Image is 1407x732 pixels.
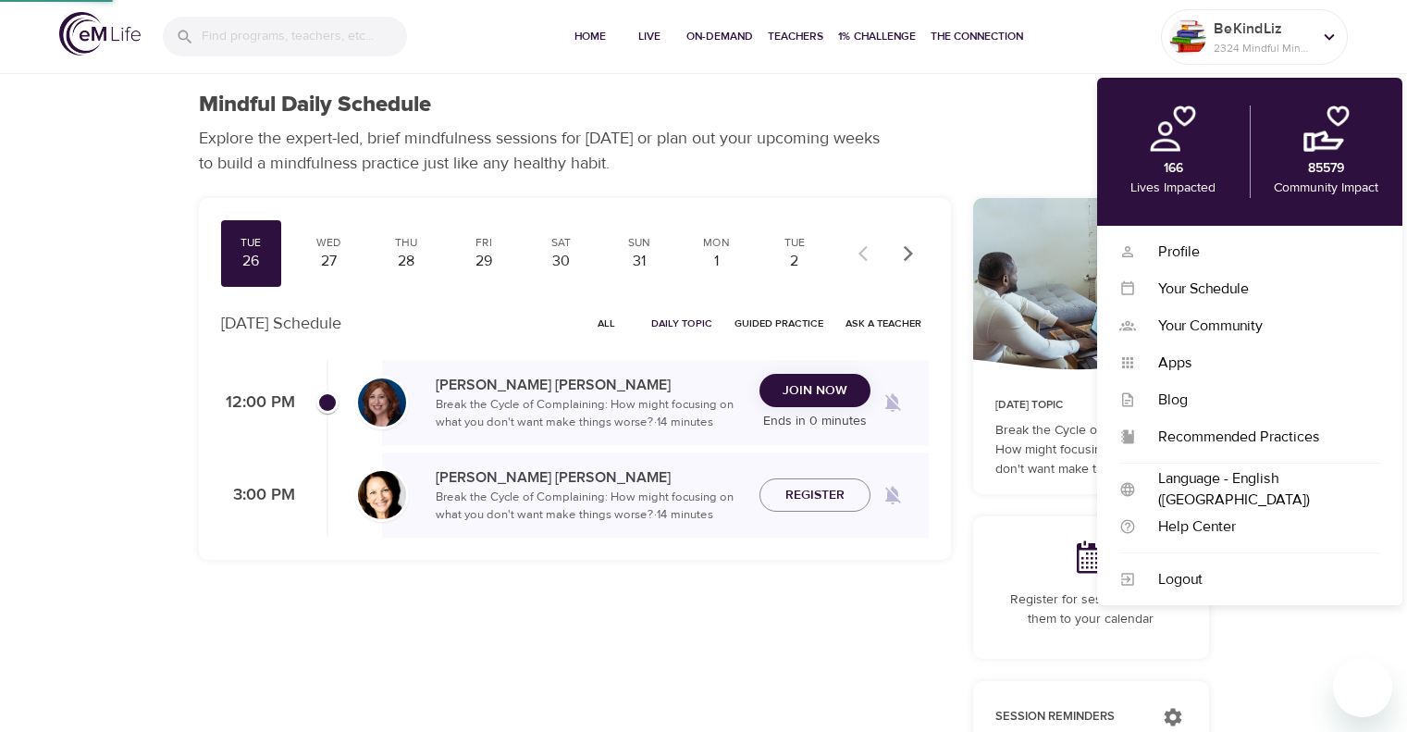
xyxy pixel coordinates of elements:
[59,12,141,56] img: logo
[436,466,745,489] p: [PERSON_NAME] [PERSON_NAME]
[305,235,352,251] div: Wed
[870,380,915,425] span: Remind me when a class goes live every Tuesday at 12:00 PM
[383,251,429,272] div: 28
[995,421,1187,479] p: Break the Cycle of Complaining: How might focusing on what you don't want make things worse?
[1214,18,1312,40] p: BeKindLiz
[995,397,1187,414] p: [DATE] Topic
[771,251,818,272] div: 2
[221,483,295,508] p: 3:00 PM
[644,309,720,338] button: Daily Topic
[221,311,341,336] p: [DATE] Schedule
[1274,179,1378,198] p: Community Impact
[577,309,636,338] button: All
[727,309,831,338] button: Guided Practice
[759,412,870,431] p: Ends in 0 minutes
[436,396,745,432] p: Break the Cycle of Complaining: How might focusing on what you don't want make things worse? · 14...
[931,27,1023,46] span: The Connection
[694,251,740,272] div: 1
[694,235,740,251] div: Mon
[383,235,429,251] div: Thu
[616,235,662,251] div: Sun
[1303,105,1350,152] img: community.png
[1164,159,1183,179] p: 166
[461,235,507,251] div: Fri
[538,251,585,272] div: 30
[436,489,745,525] p: Break the Cycle of Complaining: How might focusing on what you don't want make things worse? · 14...
[1169,19,1206,56] img: Remy Sharp
[585,315,629,332] span: All
[568,27,612,46] span: Home
[734,315,823,332] span: Guided Practice
[870,473,915,517] span: Remind me when a class goes live every Tuesday at 3:00 PM
[228,235,275,251] div: Tue
[1136,279,1380,300] div: Your Schedule
[1150,105,1196,152] img: personal.png
[1136,353,1380,374] div: Apps
[995,590,1187,629] p: Register for sessions to add them to your calendar
[995,708,1144,726] p: Session Reminders
[651,315,712,332] span: Daily Topic
[202,17,407,56] input: Find programs, teachers, etc...
[845,315,921,332] span: Ask a Teacher
[199,92,431,118] h1: Mindful Daily Schedule
[785,484,845,507] span: Register
[461,251,507,272] div: 29
[838,309,929,338] button: Ask a Teacher
[768,27,823,46] span: Teachers
[1136,468,1380,511] div: Language - English ([GEOGRAPHIC_DATA])
[436,374,745,396] p: [PERSON_NAME] [PERSON_NAME]
[358,378,406,427] img: Elaine_Smookler-min.jpg
[1136,427,1380,448] div: Recommended Practices
[627,27,672,46] span: Live
[838,27,916,46] span: 1% Challenge
[771,235,818,251] div: Tue
[783,379,847,403] span: Join Now
[1136,390,1380,411] div: Blog
[358,471,406,519] img: Laurie_Weisman-min.jpg
[305,251,352,272] div: 27
[686,27,753,46] span: On-Demand
[1130,179,1216,198] p: Lives Impacted
[228,251,275,272] div: 26
[1136,242,1380,263] div: Profile
[538,235,585,251] div: Sat
[759,374,870,408] button: Join Now
[1136,516,1380,538] div: Help Center
[1136,569,1380,590] div: Logout
[1333,658,1392,717] iframe: Button to launch messaging window
[1214,40,1312,56] p: 2324 Mindful Minutes
[199,126,893,176] p: Explore the expert-led, brief mindfulness sessions for [DATE] or plan out your upcoming weeks to ...
[221,391,295,416] p: 12:00 PM
[1136,316,1380,337] div: Your Community
[616,251,662,272] div: 31
[1308,159,1344,179] p: 85579
[759,478,870,513] button: Register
